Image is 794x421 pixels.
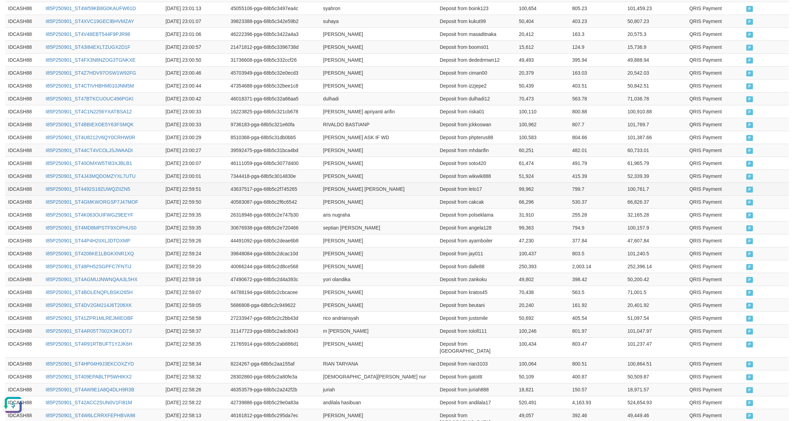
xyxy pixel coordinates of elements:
span: PAID [746,329,753,334]
td: 100,437 [516,247,569,260]
td: 71,001.5 [625,286,687,299]
td: [PERSON_NAME] [320,286,437,299]
td: 20,379 [516,66,569,79]
a: I85P250901_ST4AR05T7002X3KODTJ [46,328,132,334]
a: I85P250901_ST4R91RTBUFT1Y2JK6H [46,341,132,347]
td: IDCASH88 [5,40,43,53]
td: 50,842.51 [625,79,687,92]
span: PAID [746,19,753,25]
td: 100,110 [516,105,569,118]
td: 255.28 [569,208,625,221]
span: PAID [746,174,753,180]
span: PAID [746,161,753,167]
td: IDCASH88 [5,182,43,195]
td: 44788194-pga-68b5c2cbcacee [228,286,320,299]
td: 20,575.3 [625,28,687,40]
a: I85P250901_ST44P4H2IIXLJDTOXMP [46,238,130,243]
td: QRIS Payment [686,273,743,286]
td: Deposit from [GEOGRAPHIC_DATA] [437,337,516,357]
span: PAID [746,200,753,205]
td: 99,962 [516,182,569,195]
td: QRIS Payment [686,131,743,144]
td: QRIS Payment [686,170,743,182]
span: PAID [746,290,753,296]
td: 49,888.94 [625,53,687,66]
td: 100,434 [516,337,569,357]
td: 50,692 [516,311,569,324]
td: Deposit from riska01 [437,105,516,118]
td: 50,439 [516,79,569,92]
td: 31,910 [516,208,569,221]
td: Deposit from booms01 [437,40,516,53]
a: I85P250901_ST4BBIEXOE5Y63FSMQK [46,122,134,127]
td: IDCASH88 [5,273,43,286]
td: 60,251 [516,144,569,157]
a: I85P250901_ST4CTIVHBHM010JNM5M [46,83,134,89]
td: 100,246 [516,324,569,337]
span: PAID [746,135,753,141]
a: I85P250901_ST4BOLENQPLBSKI265H [46,290,133,295]
td: Deposit from dededrmwn12 [437,53,516,66]
span: PAID [746,58,753,63]
td: IDCASH88 [5,28,43,40]
td: 27233947-pga-68b5c2c2bb43d [228,311,320,324]
td: [DATE] 23:00:33 [163,118,228,131]
td: 2,003.14 [569,260,625,273]
td: IDCASH88 [5,118,43,131]
td: [DATE] 22:59:26 [163,234,228,247]
td: [PERSON_NAME] [320,66,437,79]
a: I85P250901_ST4XVC19GECIBHVMZAY [46,18,134,24]
td: [DATE] 22:59:24 [163,247,228,260]
td: QRIS Payment [686,2,743,15]
td: Deposit from tololl111 [437,324,516,337]
td: QRIS Payment [686,28,743,40]
td: [PERSON_NAME] [PERSON_NAME] [320,182,437,195]
td: 60,733.01 [625,144,687,157]
td: 491.79 [569,157,625,170]
button: Open LiveChat chat widget [3,3,24,24]
td: 101,459.23 [625,2,687,15]
td: QRIS Payment [686,260,743,273]
td: aris nugraha [320,208,437,221]
span: PAID [746,251,753,257]
td: Deposit from dalle88 [437,260,516,273]
a: I85P250901_ST47BTKCUOUC496PGKI [46,96,133,102]
td: 40066244-pga-68b5c2d8ce568 [228,260,320,273]
td: Deposit from kukut99 [437,15,516,28]
td: Deposit from polseklama [437,208,516,221]
td: 482.01 [569,144,625,157]
td: 801.97 [569,324,625,337]
td: QRIS Payment [686,144,743,157]
td: 66,826.37 [625,195,687,208]
td: 20,240 [516,299,569,311]
td: Deposit from boink123 [437,2,516,15]
td: QRIS Payment [686,15,743,28]
td: dulhadi [320,92,437,105]
td: QRIS Payment [686,118,743,131]
td: 805.23 [569,2,625,15]
td: 32,165.28 [625,208,687,221]
td: [DATE] 23:00:01 [163,170,228,182]
td: IDCASH88 [5,299,43,311]
td: 39592475-pga-68b5c31bca4bd [228,144,320,157]
td: [DATE] 22:59:51 [163,182,228,195]
td: 794.9 [569,221,625,234]
td: 61,965.79 [625,157,687,170]
td: QRIS Payment [686,221,743,234]
td: 70,438 [516,286,569,299]
span: PAID [746,277,753,283]
td: IDCASH88 [5,144,43,157]
td: 101,387.66 [625,131,687,144]
td: 101,047.97 [625,324,687,337]
td: [PERSON_NAME] [320,247,437,260]
td: [PERSON_NAME] [320,234,437,247]
td: [DATE] 22:59:16 [163,273,228,286]
a: I85P250901_ST43I84EXLTZUGX2D1F [46,44,130,50]
td: 47,230 [516,234,569,247]
a: I85P250901_ST44CT4VCOLJSJWAADI [46,148,133,153]
td: [PERSON_NAME] [320,157,437,170]
td: 563.5 [569,286,625,299]
td: IDCASH88 [5,337,43,357]
td: 45055106-pga-68b5c3497ea4c [228,2,320,15]
td: QRIS Payment [686,299,743,311]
